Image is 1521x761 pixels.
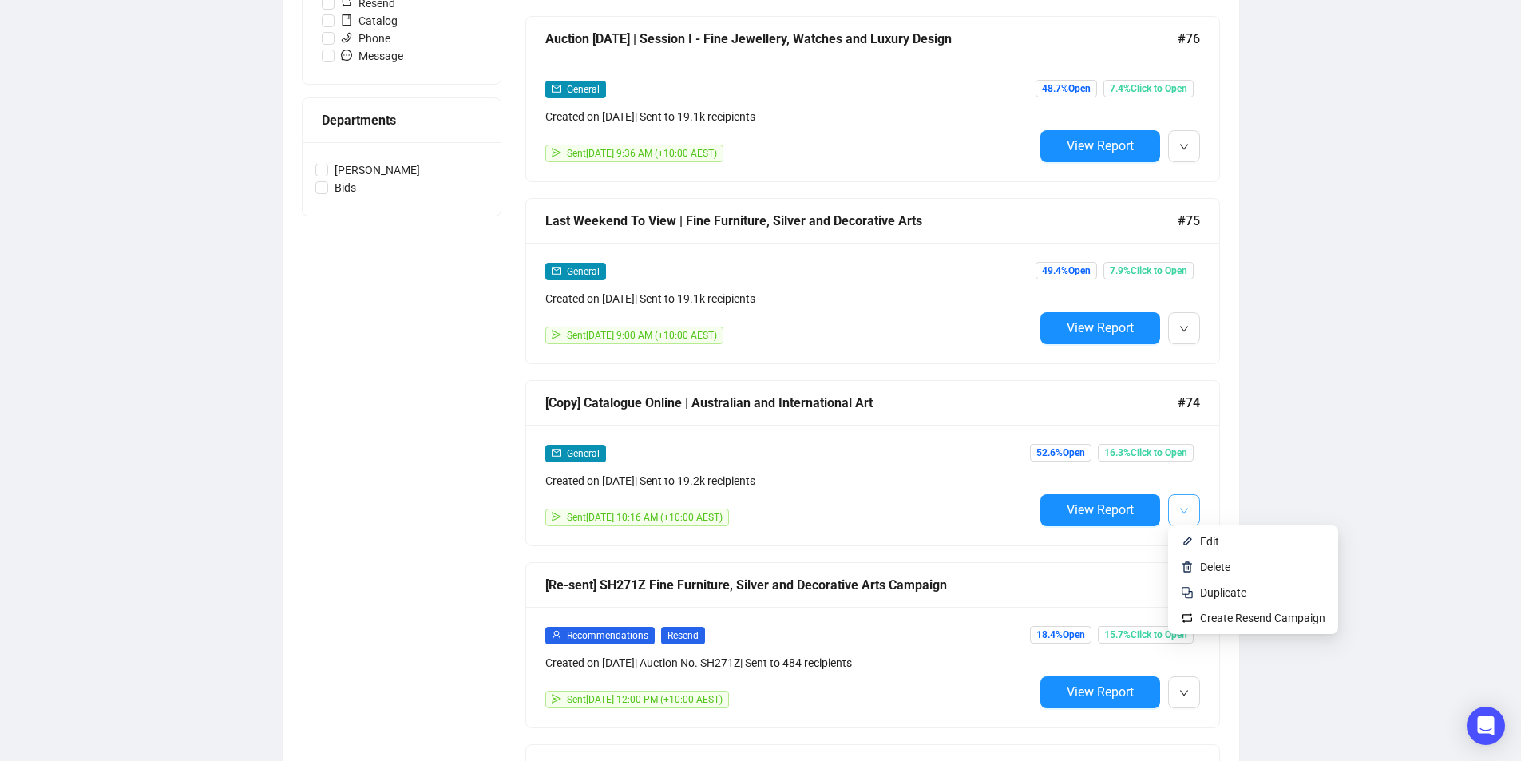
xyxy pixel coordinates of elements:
[1067,502,1134,517] span: View Report
[567,694,723,705] span: Sent [DATE] 12:00 PM (+10:00 AEST)
[341,14,352,26] span: book
[567,448,600,459] span: General
[545,211,1178,231] div: Last Weekend To View | Fine Furniture, Silver and Decorative Arts
[1200,612,1325,624] span: Create Resend Campaign
[552,266,561,275] span: mail
[341,50,352,61] span: message
[1179,506,1189,516] span: down
[545,290,1034,307] div: Created on [DATE] | Sent to 19.1k recipients
[1067,138,1134,153] span: View Report
[1036,262,1097,279] span: 49.4% Open
[545,108,1034,125] div: Created on [DATE] | Sent to 19.1k recipients
[567,148,717,159] span: Sent [DATE] 9:36 AM (+10:00 AEST)
[1067,684,1134,700] span: View Report
[341,32,352,43] span: phone
[567,330,717,341] span: Sent [DATE] 9:00 AM (+10:00 AEST)
[545,654,1034,672] div: Created on [DATE] | Auction No. SH271Z | Sent to 484 recipients
[328,179,362,196] span: Bids
[1200,535,1219,548] span: Edit
[322,110,481,130] div: Departments
[1179,324,1189,334] span: down
[552,694,561,704] span: send
[1098,626,1194,644] span: 15.7% Click to Open
[1103,80,1194,97] span: 7.4% Click to Open
[1179,142,1189,152] span: down
[1200,561,1230,573] span: Delete
[545,472,1034,489] div: Created on [DATE] | Sent to 19.2k recipients
[335,30,397,47] span: Phone
[525,380,1220,546] a: [Copy] Catalogue Online | Australian and International Art#74mailGeneralCreated on [DATE]| Sent t...
[552,148,561,157] span: send
[567,266,600,277] span: General
[1040,676,1160,708] button: View Report
[552,84,561,93] span: mail
[1178,393,1200,413] span: #74
[545,29,1178,49] div: Auction [DATE] | Session I - Fine Jewellery, Watches and Luxury Design
[1030,626,1091,644] span: 18.4% Open
[1030,444,1091,462] span: 52.6% Open
[1178,29,1200,49] span: #76
[335,12,404,30] span: Catalog
[1181,535,1194,548] img: svg+xml;base64,PHN2ZyB4bWxucz0iaHR0cDovL3d3dy53My5vcmcvMjAwMC9zdmciIHhtbG5zOnhsaW5rPSJodHRwOi8vd3...
[1200,586,1246,599] span: Duplicate
[335,47,410,65] span: Message
[525,198,1220,364] a: Last Weekend To View | Fine Furniture, Silver and Decorative Arts#75mailGeneralCreated on [DATE]|...
[552,448,561,458] span: mail
[552,630,561,640] span: user
[328,161,426,179] span: [PERSON_NAME]
[567,630,648,641] span: Recommendations
[567,512,723,523] span: Sent [DATE] 10:16 AM (+10:00 AEST)
[545,393,1178,413] div: [Copy] Catalogue Online | Australian and International Art
[661,627,705,644] span: Resend
[1179,688,1189,698] span: down
[1467,707,1505,745] div: Open Intercom Messenger
[552,512,561,521] span: send
[525,562,1220,728] a: [Re-sent] SH271Z Fine Furniture, Silver and Decorative Arts Campaign#73userRecommendationsResendC...
[1040,312,1160,344] button: View Report
[545,575,1178,595] div: [Re-sent] SH271Z Fine Furniture, Silver and Decorative Arts Campaign
[1040,130,1160,162] button: View Report
[1067,320,1134,335] span: View Report
[1178,211,1200,231] span: #75
[1036,80,1097,97] span: 48.7% Open
[1103,262,1194,279] span: 7.9% Click to Open
[1181,561,1194,573] img: svg+xml;base64,PHN2ZyB4bWxucz0iaHR0cDovL3d3dy53My5vcmcvMjAwMC9zdmciIHhtbG5zOnhsaW5rPSJodHRwOi8vd3...
[567,84,600,95] span: General
[525,16,1220,182] a: Auction [DATE] | Session I - Fine Jewellery, Watches and Luxury Design#76mailGeneralCreated on [D...
[1040,494,1160,526] button: View Report
[1181,586,1194,599] img: svg+xml;base64,PHN2ZyB4bWxucz0iaHR0cDovL3d3dy53My5vcmcvMjAwMC9zdmciIHdpZHRoPSIyNCIgaGVpZ2h0PSIyNC...
[1098,444,1194,462] span: 16.3% Click to Open
[1181,612,1194,624] img: retweet.svg
[552,330,561,339] span: send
